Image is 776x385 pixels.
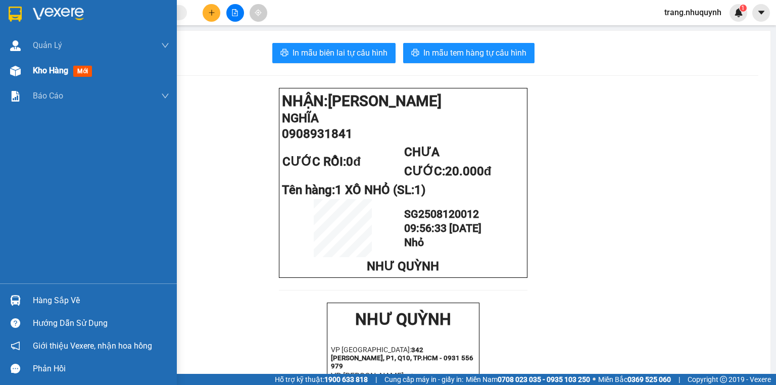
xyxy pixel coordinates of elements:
span: 1) [414,183,425,197]
span: Miền Nam [466,374,590,385]
span: In mẫu tem hàng tự cấu hình [423,46,526,59]
img: warehouse-icon [10,66,21,76]
strong: NHẬN: [282,92,442,110]
span: Giới thiệu Vexere, nhận hoa hồng [33,340,152,352]
span: | [375,374,377,385]
p: VP [GEOGRAPHIC_DATA]: [331,346,475,370]
span: NHƯ QUỲNH [367,259,439,273]
strong: 342 [PERSON_NAME], P1, Q10, TP.HCM - 0931 556 979 [4,38,147,61]
span: ⚪️ [593,377,596,381]
span: message [11,364,20,373]
span: 0đ [346,155,361,169]
span: mới [73,66,92,77]
strong: 1900 633 818 [324,375,368,383]
div: Hàng sắp về [33,293,169,308]
strong: NHƯ QUỲNH [28,4,124,23]
img: icon-new-feature [734,8,743,17]
span: plus [208,9,215,16]
span: question-circle [11,318,20,328]
sup: 1 [740,5,747,12]
span: notification [11,341,20,351]
span: Quản Lý [33,39,62,52]
p: VP [GEOGRAPHIC_DATA]: [4,36,148,61]
span: Nhỏ [404,236,424,249]
button: printerIn mẫu tem hàng tự cấu hình [403,43,535,63]
span: VP [PERSON_NAME]: [4,63,79,72]
span: Cung cấp máy in - giấy in: [384,374,463,385]
button: file-add [226,4,244,22]
span: SG2508120012 [404,208,479,220]
strong: NHƯ QUỲNH [355,310,451,329]
span: trang.nhuquynh [656,6,730,19]
img: warehouse-icon [10,40,21,51]
span: 20.000đ [445,164,492,178]
span: Tên hàng: [282,183,425,197]
span: CƯỚC RỒI: [282,155,361,169]
img: logo-vxr [9,7,22,22]
span: NGHĨA [282,111,319,125]
div: Hướng dẫn sử dụng [33,316,169,331]
button: caret-down [752,4,770,22]
span: VP [PERSON_NAME]: [331,371,406,381]
strong: 0708 023 035 - 0935 103 250 [498,375,590,383]
span: Hỗ trợ kỹ thuật: [275,374,368,385]
span: | [678,374,680,385]
strong: 342 [PERSON_NAME], P1, Q10, TP.HCM - 0931 556 979 [331,346,473,370]
span: Báo cáo [33,89,63,102]
span: Kho hàng [33,66,68,75]
span: file-add [231,9,238,16]
span: CHƯA CƯỚC: [404,145,492,178]
span: 1 XÔ NHỎ (SL: [335,183,425,197]
span: Miền Bắc [598,374,671,385]
button: aim [250,4,267,22]
span: copyright [720,376,727,383]
span: 1 [741,5,745,12]
span: aim [255,9,262,16]
button: plus [203,4,220,22]
span: 0908931841 [282,127,353,141]
span: 09:56:33 [DATE] [404,222,481,234]
img: solution-icon [10,91,21,102]
span: printer [280,49,288,58]
span: down [161,41,169,50]
span: caret-down [757,8,766,17]
button: printerIn mẫu biên lai tự cấu hình [272,43,396,63]
span: down [161,92,169,100]
img: warehouse-icon [10,295,21,306]
span: printer [411,49,419,58]
span: [PERSON_NAME] [328,92,442,110]
div: Phản hồi [33,361,169,376]
strong: 0369 525 060 [627,375,671,383]
span: In mẫu biên lai tự cấu hình [293,46,387,59]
